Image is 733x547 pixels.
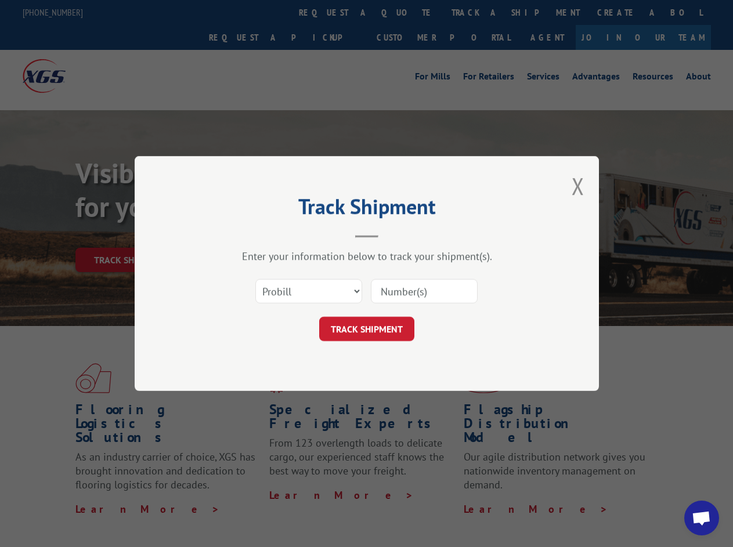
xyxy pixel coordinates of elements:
button: TRACK SHIPMENT [319,317,414,341]
input: Number(s) [371,279,478,303]
button: Close modal [572,171,584,201]
h2: Track Shipment [193,198,541,220]
div: Open chat [684,501,719,535]
div: Enter your information below to track your shipment(s). [193,249,541,263]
